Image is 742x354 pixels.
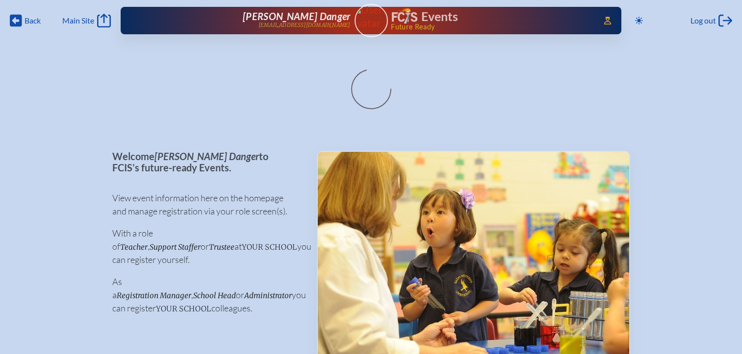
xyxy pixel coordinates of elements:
span: Future Ready [391,24,590,30]
a: User Avatar [355,4,388,37]
p: Welcome to FCIS’s future-ready Events. [112,151,301,173]
p: [EMAIL_ADDRESS][DOMAIN_NAME] [258,22,351,28]
span: School Head [193,291,236,300]
p: View event information here on the homepage and manage registration via your role screen(s). [112,191,301,218]
a: [PERSON_NAME] Danger[EMAIL_ADDRESS][DOMAIN_NAME] [152,11,351,30]
span: Trustee [209,242,234,252]
img: User Avatar [350,3,392,29]
span: [PERSON_NAME] Danger [154,150,259,162]
div: FCIS Events — Future ready [392,8,590,30]
span: your school [242,242,297,252]
p: With a role of , or at you can register yourself. [112,227,301,266]
span: Log out [691,16,716,25]
a: Main Site [62,14,110,27]
p: As a , or you can register colleagues. [112,275,301,315]
span: Back [25,16,41,25]
span: your school [156,304,211,313]
span: Main Site [62,16,94,25]
span: Support Staffer [150,242,201,252]
span: Teacher [120,242,148,252]
span: Registration Manager [117,291,191,300]
span: Administrator [244,291,292,300]
span: [PERSON_NAME] Danger [243,10,350,22]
